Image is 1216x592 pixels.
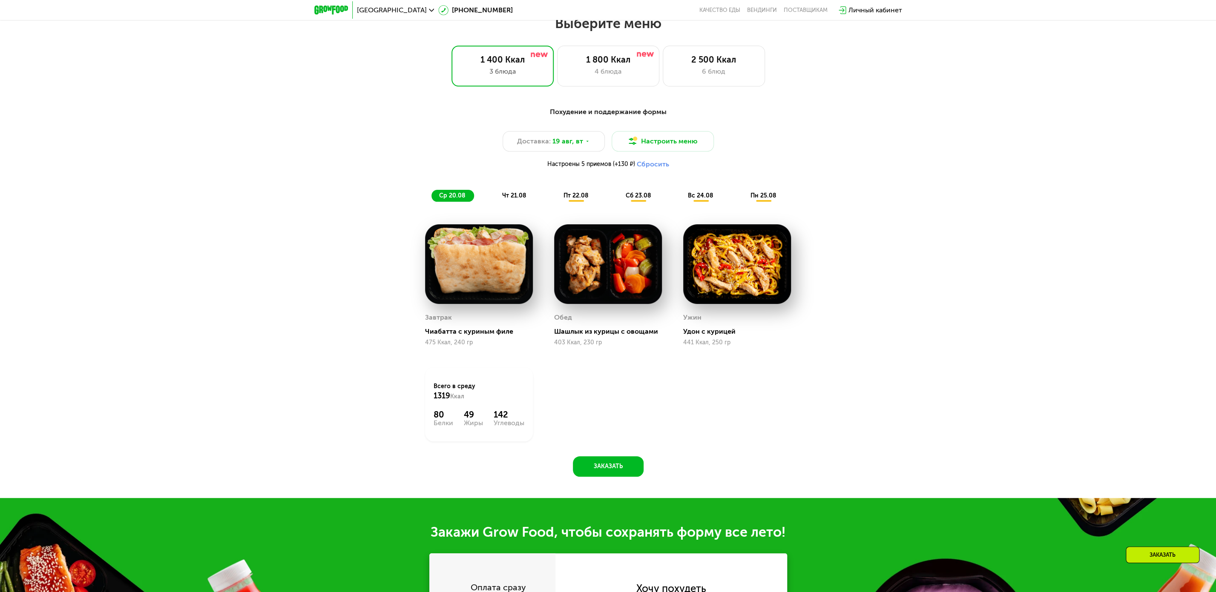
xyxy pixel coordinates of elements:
a: Вендинги [747,7,777,14]
span: Доставка: [517,136,551,146]
button: Заказать [573,456,644,477]
div: поставщикам [784,7,828,14]
span: [GEOGRAPHIC_DATA] [357,7,427,14]
span: Ккал [450,393,464,400]
div: 80 [434,409,453,420]
button: Настроить меню [612,131,714,152]
div: 403 Ккал, 230 гр [554,339,662,346]
div: Белки [434,420,453,426]
div: Обед [554,311,572,324]
div: 2 500 Ккал [672,54,756,65]
a: [PHONE_NUMBER] [438,5,513,15]
span: ср 20.08 [439,192,466,199]
div: Жиры [464,420,483,426]
span: Настроены 5 приемов (+130 ₽) [547,161,635,167]
span: 1319 [434,391,450,400]
span: пт 22.08 [563,192,589,199]
div: Всего в среду [434,382,524,401]
div: Завтрак [425,311,452,324]
button: Сбросить [637,160,669,169]
div: 441 Ккал, 250 гр [683,339,791,346]
div: 142 [494,409,524,420]
div: Ужин [683,311,701,324]
div: 475 Ккал, 240 гр [425,339,533,346]
div: Чиабатта с куриным филе [425,327,540,336]
a: Качество еды [699,7,740,14]
div: Личный кабинет [848,5,902,15]
div: Шашлык из курицы с овощами [554,327,669,336]
div: 4 блюда [566,66,650,77]
div: Заказать [1126,546,1199,563]
span: вс 24.08 [688,192,713,199]
div: 1 400 Ккал [460,54,545,65]
span: 19 авг, вт [552,136,583,146]
div: 3 блюда [460,66,545,77]
h2: Выберите меню [27,15,1189,32]
div: Удон с курицей [683,327,798,336]
div: 1 800 Ккал [566,54,650,65]
div: Похудение и поддержание формы [356,107,860,117]
div: 49 [464,409,483,420]
div: Углеводы [494,420,524,426]
span: пн 25.08 [750,192,776,199]
span: сб 23.08 [625,192,651,199]
span: чт 21.08 [502,192,526,199]
div: 6 блюд [672,66,756,77]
